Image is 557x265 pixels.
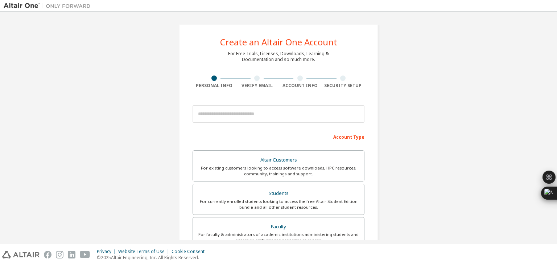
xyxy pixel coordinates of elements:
[197,165,360,177] div: For existing customers looking to access software downloads, HPC resources, community, trainings ...
[80,251,90,258] img: youtube.svg
[2,251,40,258] img: altair_logo.svg
[278,83,322,89] div: Account Info
[197,232,360,243] div: For faculty & administrators of academic institutions administering students and accessing softwa...
[197,199,360,210] div: For currently enrolled students looking to access the free Altair Student Edition bundle and all ...
[220,38,337,46] div: Create an Altair One Account
[197,155,360,165] div: Altair Customers
[97,254,209,261] p: © 2025 Altair Engineering, Inc. All Rights Reserved.
[193,83,236,89] div: Personal Info
[97,249,118,254] div: Privacy
[56,251,63,258] img: instagram.svg
[197,222,360,232] div: Faculty
[4,2,94,9] img: Altair One
[44,251,51,258] img: facebook.svg
[172,249,209,254] div: Cookie Consent
[228,51,329,62] div: For Free Trials, Licenses, Downloads, Learning & Documentation and so much more.
[193,131,364,142] div: Account Type
[68,251,75,258] img: linkedin.svg
[236,83,279,89] div: Verify Email
[322,83,365,89] div: Security Setup
[118,249,172,254] div: Website Terms of Use
[197,188,360,199] div: Students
